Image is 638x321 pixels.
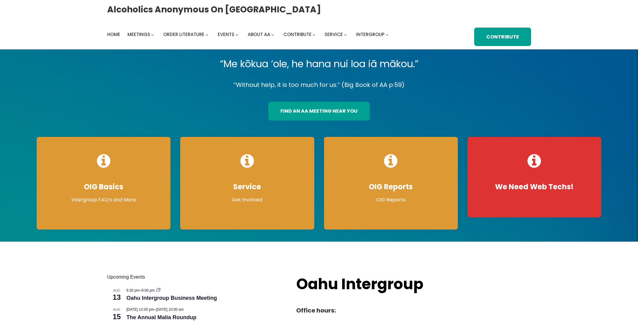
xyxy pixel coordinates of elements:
[156,288,160,293] a: Event series: Oahu Intergroup Business Meeting
[218,31,234,38] span: Events
[474,182,595,191] h4: We Need Web Techs!
[356,31,385,38] span: Intergroup
[43,196,164,204] p: Intergroup FAQ’s and More
[325,31,343,38] span: Service
[296,273,442,295] h2: Oahu Intergroup
[330,196,452,204] p: OIG Reports
[248,30,270,39] a: About AA
[107,292,127,303] span: 13
[107,30,120,39] a: Home
[151,33,154,36] button: Meetings submenu
[32,55,606,72] p: “Me kōkua ‘ole, he hana nui loa iā mākou.”
[386,33,388,36] button: Intergroup submenu
[296,306,336,315] strong: Office hours:
[206,33,208,36] button: Order Literature submenu
[325,30,343,39] a: Service
[107,30,391,39] nav: Intergroup
[127,288,156,293] time: –
[127,295,217,301] a: Oahu Intergroup Business Meeting
[186,182,308,191] h4: Service
[283,31,312,38] span: Contribute
[107,2,321,17] a: Alcoholics Anonymous on [GEOGRAPHIC_DATA]
[330,182,452,191] h4: OIG Reports
[356,30,385,39] a: Intergroup
[127,314,197,321] a: The Annual Malia Roundup
[156,307,183,312] span: [DATE] 10:00 am
[283,30,312,39] a: Contribute
[163,31,204,38] span: Order Literature
[236,33,238,36] button: Events submenu
[248,31,270,38] span: About AA
[271,33,274,36] button: About AA submenu
[127,307,184,312] time: –
[344,33,347,36] button: Service submenu
[107,288,127,293] span: Aug
[127,307,154,312] span: [DATE] 12:00 pm
[142,288,155,293] span: 8:00 pm
[107,273,284,281] h2: Upcoming Events
[32,80,606,90] p: “Without help, it is too much for us.” (Big Book of AA p.59)
[127,288,140,293] span: 6:30 pm
[127,31,150,38] span: Meetings
[186,196,308,204] p: Get Involved
[43,182,164,191] h4: OIG Basics
[127,30,150,39] a: Meetings
[107,307,127,312] span: Aug
[107,31,120,38] span: Home
[218,30,234,39] a: Events
[312,33,315,36] button: Contribute submenu
[268,102,370,121] a: find an aa meeting near you
[474,28,531,46] a: Contribute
